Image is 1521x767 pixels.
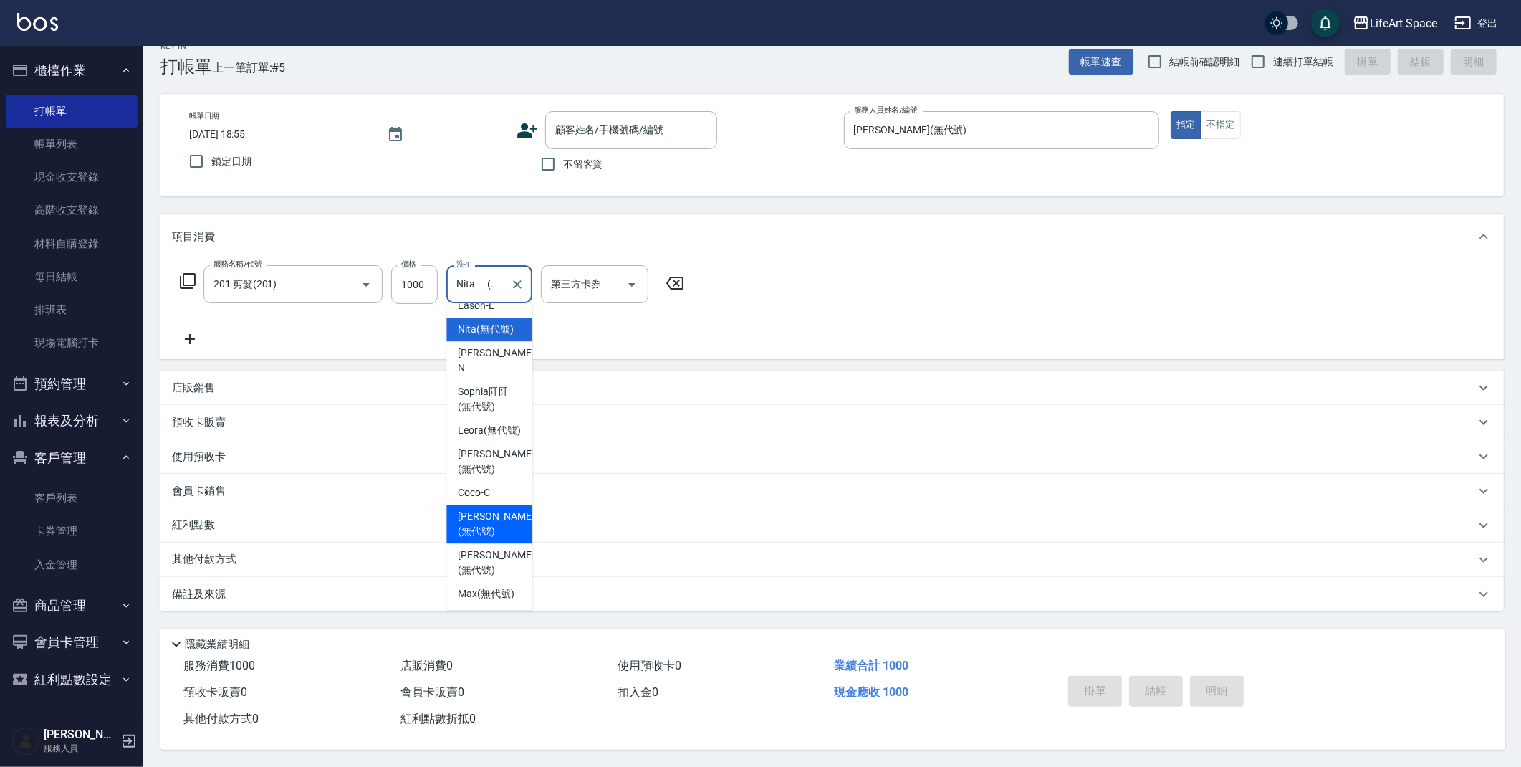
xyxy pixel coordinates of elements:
[6,293,138,326] a: 排班表
[458,548,534,578] span: [PERSON_NAME] (無代號)
[211,154,251,169] span: 鎖定日期
[400,712,476,725] span: 紅利點數折抵 0
[185,637,249,652] p: 隱藏業績明細
[212,59,286,77] span: 上一筆訂單:#5
[355,273,378,296] button: Open
[618,685,658,699] span: 扣入金 0
[1370,14,1437,32] div: LifeArt Space
[458,322,514,337] span: Nita (無代號)
[458,509,534,539] span: [PERSON_NAME] (無代號)
[458,346,537,376] span: [PERSON_NAME] -N
[160,42,212,51] h2: Key In
[378,118,413,152] button: Choose date, selected date is 2025-08-11
[1449,10,1504,37] button: 登出
[160,371,1504,405] div: 店販銷售
[834,685,908,699] span: 現金應收 1000
[618,659,681,672] span: 使用預收卡 0
[213,259,262,270] label: 服務名稱/代號
[6,515,138,548] a: 卡券管理
[458,298,494,313] span: Eason -E
[1273,54,1333,70] span: 連續打單結帳
[172,587,226,602] p: 備註及來源
[189,110,219,121] label: 帳單日期
[6,661,138,698] button: 紅利點數設定
[6,95,138,128] a: 打帳單
[172,415,226,430] p: 預收卡販賣
[854,105,917,115] label: 服務人員姓名/編號
[6,587,138,624] button: 商品管理
[160,214,1504,259] div: 項目消費
[6,624,138,661] button: 會員卡管理
[160,439,1504,474] div: 使用預收卡
[6,439,138,477] button: 客戶管理
[1170,54,1240,70] span: 結帳前確認明細
[6,260,138,293] a: 每日結帳
[507,275,527,295] button: Clear
[11,727,40,756] img: Person
[458,485,490,500] span: Coco -C
[44,728,117,742] h5: [PERSON_NAME]
[44,742,117,755] p: 服務人員
[6,161,138,194] a: 現金收支登錄
[172,229,215,244] p: 項目消費
[183,712,259,725] span: 其他付款方式 0
[400,685,464,699] span: 會員卡販賣 0
[160,577,1504,611] div: 備註及來源
[6,128,138,161] a: 帳單列表
[458,384,521,414] span: Sophia阡阡 (無代號)
[563,157,603,172] span: 不留客資
[458,447,534,477] span: [PERSON_NAME] (無代號)
[183,659,255,672] span: 服務消費 1000
[458,586,514,601] span: Max (無代號)
[6,548,138,581] a: 入金管理
[834,659,908,672] span: 業績合計 1000
[401,259,416,270] label: 價格
[160,543,1504,577] div: 其他付款方式
[400,659,453,672] span: 店販消費 0
[1311,9,1340,37] button: save
[1347,9,1443,38] button: LifeArt Space
[6,227,138,260] a: 材料自購登錄
[172,449,226,465] p: 使用預收卡
[172,381,215,396] p: 店販銷售
[620,273,643,296] button: Open
[1201,111,1241,139] button: 不指定
[6,402,138,439] button: 報表及分析
[172,518,222,533] p: 紅利點數
[458,423,521,438] span: Leora (無代號)
[1171,111,1201,139] button: 指定
[17,13,58,31] img: Logo
[6,326,138,359] a: 現場電腦打卡
[160,474,1504,508] div: 會員卡銷售
[183,685,247,699] span: 預收卡販賣 0
[6,194,138,227] a: 高階收支登錄
[189,123,373,146] input: YYYY/MM/DD hh:mm
[1069,49,1133,75] button: 帳單速查
[172,484,226,499] p: 會員卡銷售
[172,552,244,568] p: 其他付款方式
[160,405,1504,439] div: 預收卡販賣
[160,508,1504,543] div: 紅利點數
[6,52,138,89] button: 櫃檯作業
[6,482,138,515] a: 客戶列表
[160,57,212,77] h3: 打帳單
[456,259,470,270] label: 洗-1
[458,610,517,625] span: Susu (無代號)
[6,366,138,403] button: 預約管理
